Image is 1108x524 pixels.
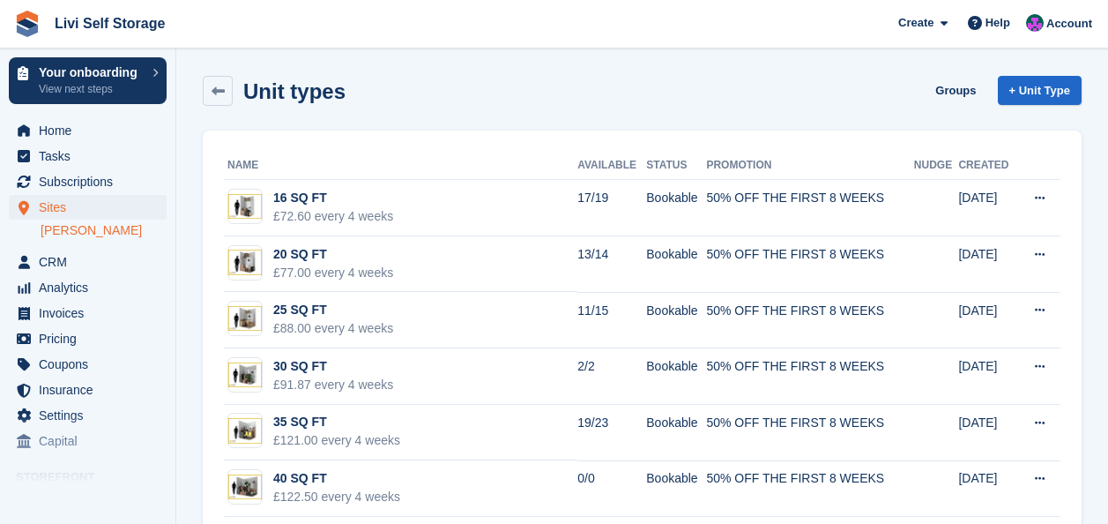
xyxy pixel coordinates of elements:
td: Bookable [646,236,706,293]
span: Account [1046,15,1092,33]
a: menu [9,301,167,326]
a: menu [9,429,167,453]
span: Home [39,118,145,143]
span: Pricing [39,326,145,351]
span: Insurance [39,378,145,402]
div: £77.00 every 4 weeks [273,264,393,282]
a: menu [9,195,167,220]
div: 40 SQ FT [273,469,400,488]
td: 50% OFF THE FIRST 8 WEEKS [706,348,913,405]
a: menu [9,326,167,351]
h2: Unit types [243,79,346,103]
img: 25-sqft-unit.jpg [228,306,262,332]
td: 2/2 [577,348,646,405]
th: Created [958,152,1017,180]
td: Bookable [646,405,706,461]
th: Nudge [914,152,959,180]
img: Graham Cameron [1026,14,1044,32]
p: Your onboarding [39,66,144,79]
a: menu [9,169,167,194]
td: 0/0 [577,460,646,517]
td: 19/23 [577,405,646,461]
a: Groups [928,76,983,105]
th: Status [646,152,706,180]
th: Available [577,152,646,180]
a: menu [9,250,167,274]
th: Name [224,152,577,180]
td: 50% OFF THE FIRST 8 WEEKS [706,460,913,517]
span: Storefront [16,468,175,486]
span: Capital [39,429,145,453]
a: menu [9,403,167,428]
a: Livi Self Storage [48,9,172,38]
span: Sites [39,195,145,220]
a: menu [9,275,167,300]
td: [DATE] [958,405,1017,461]
td: [DATE] [958,236,1017,293]
img: 20-sqft-unit.jpg [228,250,262,275]
td: 50% OFF THE FIRST 8 WEEKS [706,405,913,461]
th: Promotion [706,152,913,180]
img: stora-icon-8386f47178a22dfd0bd8f6a31ec36ba5ce8667c1dd55bd0f319d3a0aa187defe.svg [14,11,41,37]
div: £91.87 every 4 weeks [273,376,393,394]
div: £88.00 every 4 weeks [273,319,393,338]
img: 30-sqft-unit.jpg [228,363,262,388]
span: Analytics [39,275,145,300]
div: £121.00 every 4 weeks [273,431,400,450]
div: 16 SQ FT [273,189,393,207]
span: Subscriptions [39,169,145,194]
a: Your onboarding View next steps [9,57,167,104]
div: 25 SQ FT [273,301,393,319]
img: 35-sqft-unit.jpg [228,418,262,444]
span: Tasks [39,144,145,168]
span: CRM [39,250,145,274]
td: Bookable [646,460,706,517]
a: menu [9,352,167,377]
span: Coupons [39,352,145,377]
a: menu [9,378,167,402]
div: 35 SQ FT [273,413,400,431]
div: 30 SQ FT [273,357,393,376]
span: Create [898,14,933,32]
span: Help [985,14,1010,32]
span: Settings [39,403,145,428]
td: Bookable [646,180,706,236]
div: 20 SQ FT [273,245,393,264]
td: 50% OFF THE FIRST 8 WEEKS [706,180,913,236]
td: 50% OFF THE FIRST 8 WEEKS [706,236,913,293]
td: [DATE] [958,292,1017,348]
td: 11/15 [577,292,646,348]
a: menu [9,144,167,168]
a: menu [9,118,167,143]
a: [PERSON_NAME] [41,222,167,239]
td: [DATE] [958,348,1017,405]
span: Invoices [39,301,145,326]
div: £122.50 every 4 weeks [273,488,400,506]
a: + Unit Type [998,76,1082,105]
p: View next steps [39,81,144,97]
td: [DATE] [958,460,1017,517]
td: 17/19 [577,180,646,236]
td: Bookable [646,292,706,348]
td: [DATE] [958,180,1017,236]
td: 13/14 [577,236,646,293]
td: 50% OFF THE FIRST 8 WEEKS [706,292,913,348]
td: Bookable [646,348,706,405]
div: £72.60 every 4 weeks [273,207,393,226]
img: 15-sqft-unit.jpg [228,194,262,220]
img: 40-sqft-unit.jpg [228,475,262,500]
